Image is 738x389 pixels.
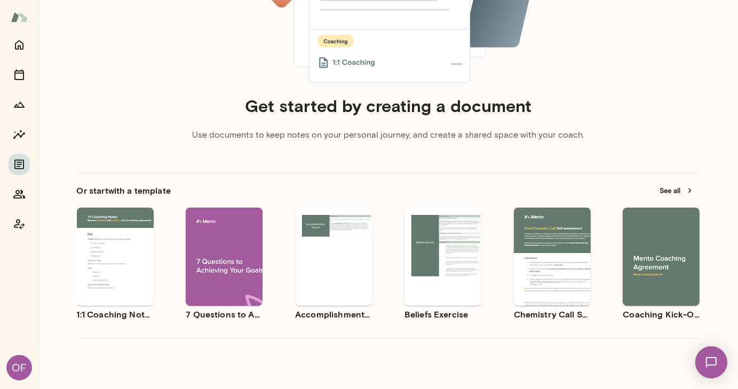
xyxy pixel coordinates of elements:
[623,308,700,321] h6: Coaching Kick-Off | Coaching Agreement
[192,129,584,141] p: Use documents to keep notes on your personal journey, and create a shared space with your coach.
[9,213,30,235] button: Coach app
[295,308,372,321] h6: Accomplishment Tracker
[514,308,591,321] h6: Chemistry Call Self-Assessment [Coaches only]
[9,94,30,115] button: Growth Plan
[77,308,154,321] h6: 1:1 Coaching Notes
[9,34,30,55] button: Home
[9,154,30,175] button: Documents
[654,182,700,199] button: See all
[77,184,171,197] h6: Or start with a template
[9,184,30,205] button: Members
[11,7,28,27] img: Mento
[245,96,531,116] h4: Get started by creating a document
[186,308,263,321] h6: 7 Questions to Achieving Your Goals
[404,308,481,321] h6: Beliefs Exercise
[9,64,30,85] button: Sessions
[6,355,32,380] div: OF
[9,124,30,145] button: Insights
